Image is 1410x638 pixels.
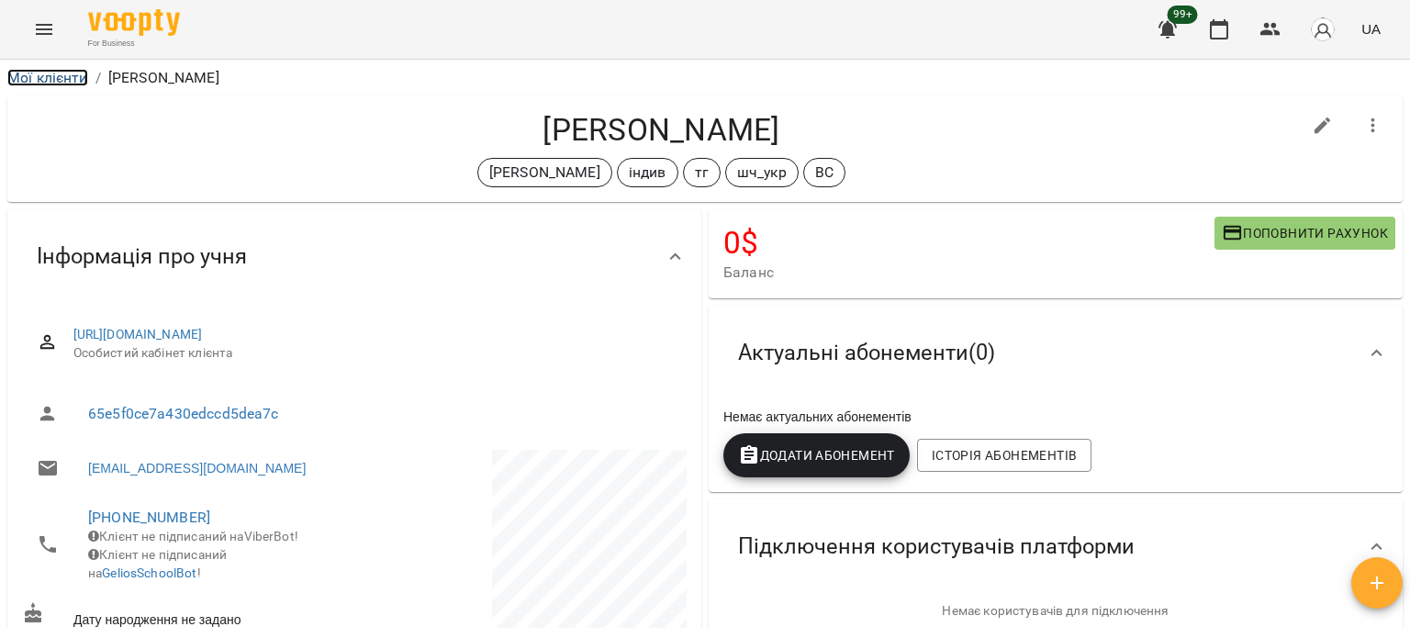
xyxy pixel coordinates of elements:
[1214,217,1395,250] button: Поповнити рахунок
[88,509,210,526] a: [PHONE_NUMBER]
[108,67,219,89] p: [PERSON_NAME]
[737,162,787,184] p: шч_укр
[88,529,298,543] span: Клієнт не підписаний на ViberBot!
[88,9,180,36] img: Voopty Logo
[723,224,1214,262] h4: 0 $
[1168,6,1198,24] span: 99+
[725,158,799,187] div: шч_укр
[1361,19,1381,39] span: UA
[489,162,600,184] p: [PERSON_NAME]
[88,547,227,580] span: Клієнт не підписаний на !
[738,532,1135,561] span: Підключення користувачів платформи
[7,209,701,304] div: Інформація про учня
[629,162,666,184] p: індив
[723,262,1214,284] span: Баланс
[723,433,910,477] button: Додати Абонемент
[1354,12,1388,46] button: UA
[22,111,1301,149] h4: [PERSON_NAME]
[738,444,895,466] span: Додати Абонемент
[1222,222,1388,244] span: Поповнити рахунок
[709,306,1403,400] div: Актуальні абонементи(0)
[88,405,279,422] a: 65e5f0ce7a430edccd5dea7c
[73,344,672,363] span: Особистий кабінет клієнта
[738,339,995,367] span: Актуальні абонементи ( 0 )
[720,404,1392,430] div: Немає актуальних абонементів
[723,602,1388,621] p: Немає користувачів для підключення
[18,599,354,632] div: Дату народження не задано
[617,158,678,187] div: індив
[815,162,834,184] p: ВС
[102,565,196,580] a: GeliosSchoolBot
[37,242,247,271] span: Інформація про учня
[695,162,709,184] p: тг
[88,38,180,50] span: For Business
[7,69,88,86] a: Мої клієнти
[1310,17,1336,42] img: avatar_s.png
[95,67,101,89] li: /
[917,439,1091,472] button: Історія абонементів
[803,158,845,187] div: ВС
[73,327,203,341] a: [URL][DOMAIN_NAME]
[932,444,1077,466] span: Історія абонементів
[22,7,66,51] button: Menu
[7,67,1403,89] nav: breadcrumb
[683,158,721,187] div: тг
[709,499,1403,594] div: Підключення користувачів платформи
[477,158,612,187] div: [PERSON_NAME]
[88,459,306,477] a: [EMAIL_ADDRESS][DOMAIN_NAME]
